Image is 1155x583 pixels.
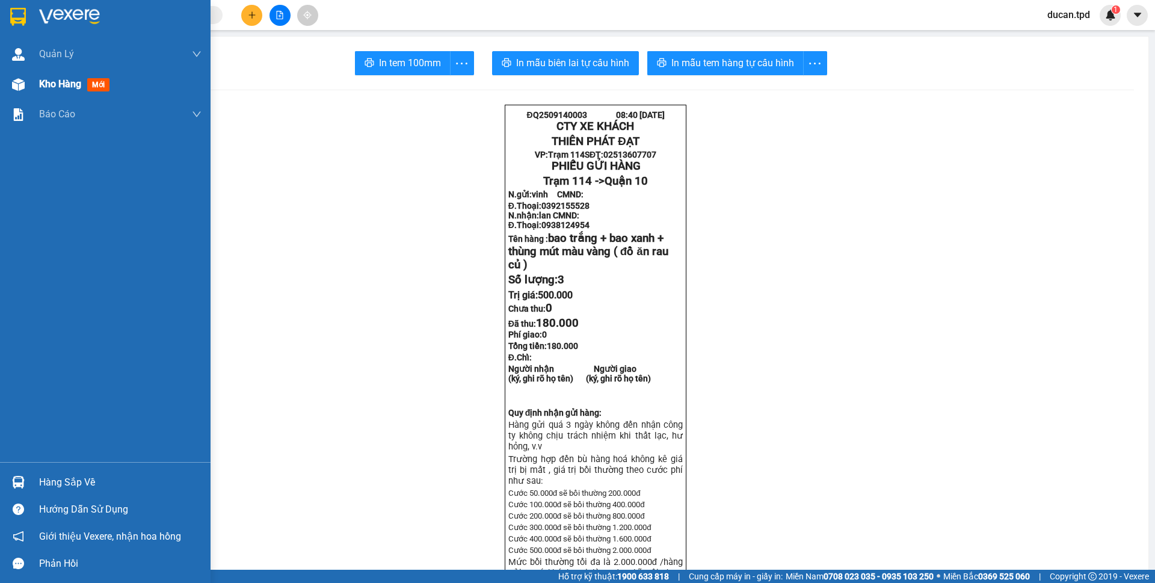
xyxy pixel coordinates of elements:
[111,5,132,15] span: 08:40
[355,51,451,75] button: printerIn tem 100mm
[508,419,683,452] span: Hàng gửi quá 3 ngày không đến nhận công ty không chịu trách nhiệm khi thất lạc, hư hỏn...
[297,5,318,26] button: aim
[508,304,552,313] strong: Chưa thu:
[546,301,552,315] span: 0
[508,546,651,555] span: Cước 500.000đ sẽ bồi thường 2.000.000đ
[1088,572,1097,581] span: copyright
[508,273,564,286] span: Số lượng:
[508,408,602,418] strong: Quy định nhận gửi hàng:
[492,51,639,75] button: printerIn mẫu biên lai tự cấu hình
[21,5,81,15] span: ĐQ2509140003
[639,110,665,120] span: [DATE]
[508,289,573,301] span: Trị giá:
[379,55,441,70] span: In tem 100mm
[526,110,587,120] span: ĐQ2509140003
[502,58,511,69] span: printer
[508,341,578,351] span: Tổng tiền:
[276,11,284,19] span: file-add
[241,5,262,26] button: plus
[535,150,656,159] strong: VP: SĐT:
[248,11,256,19] span: plus
[508,319,579,329] strong: Đã thu:
[365,58,374,69] span: printer
[541,220,590,230] span: 0938124954
[508,220,590,230] strong: Đ.Thoại:
[29,45,151,55] strong: VP: SĐT:
[192,49,202,59] span: down
[978,572,1030,581] strong: 0369 525 060
[508,190,584,199] strong: N.gửi:
[12,476,25,489] img: warehouse-icon
[647,51,804,75] button: printerIn mẫu tem hàng tự cấu hình
[1039,570,1041,583] span: |
[605,174,648,188] span: Quận 10
[508,374,651,383] strong: (ký, ghi rõ họ tên) (ký, ghi rõ họ tên)
[39,46,74,61] span: Quản Lý
[516,55,629,70] span: In mẫu biên lai tự cấu hình
[536,316,579,330] span: 180.000
[541,201,590,211] span: 0392155528
[547,341,578,351] span: 180.000
[39,501,202,519] div: Hướng dẫn sử dụng
[508,364,636,374] strong: Người nhận Người giao
[46,30,134,43] strong: THIÊN PHÁT ĐẠT
[52,15,129,28] strong: CTY XE KHÁCH
[99,70,143,83] span: Quận 10
[1105,10,1116,20] img: icon-new-feature
[689,570,783,583] span: Cung cấp máy in - giấy in:
[556,120,634,133] strong: CTY XE KHÁCH
[192,110,202,119] span: down
[13,558,24,569] span: message
[13,504,24,515] span: question-circle
[4,85,79,94] strong: N.gửi:
[47,55,136,68] span: PHIẾU GỬI HÀNG
[558,273,564,286] span: 3
[450,51,474,75] button: more
[552,159,641,173] span: PHIẾU GỬI HÀNG
[12,108,25,121] img: solution-icon
[508,454,683,486] span: Trường hợp đền bù hàng hoá không kê giá trị bị mất , giá trị bồi thường theo cước phí như sau:
[269,5,291,26] button: file-add
[803,51,827,75] button: more
[617,572,669,581] strong: 1900 633 818
[616,110,638,120] span: 08:40
[43,45,79,55] span: Trạm 114
[1038,7,1100,22] span: ducan.tpd
[39,78,81,90] span: Kho hàng
[603,150,656,159] span: 02513607707
[552,135,639,148] strong: THIÊN PHÁT ĐẠT
[134,5,159,15] span: [DATE]
[542,330,547,339] span: 0
[543,174,648,188] span: Trạm 114 ->
[87,78,109,91] span: mới
[39,106,75,122] span: Báo cáo
[657,58,667,69] span: printer
[532,190,584,199] span: vinh CMND:
[1113,5,1118,14] span: 1
[508,523,651,532] span: Cước 300.000đ sẽ bồi thường 1.200.000đ
[27,85,79,94] span: vinh CMND:
[508,211,579,220] strong: N.nhận:
[303,11,312,19] span: aim
[508,511,645,520] span: Cước 200.000đ sẽ bồi thường 800.000đ
[538,289,573,301] span: 500.000
[943,570,1030,583] span: Miền Bắc
[786,570,934,583] span: Miền Nam
[98,45,151,55] span: 02513607707
[1112,5,1120,14] sup: 1
[508,201,590,211] strong: Đ.Thoại:
[937,574,940,579] span: ⚪️
[39,529,181,544] span: Giới thiệu Vexere, nhận hoa hồng
[548,150,585,159] span: Trạm 114
[558,570,669,583] span: Hỗ trợ kỹ thuật:
[508,534,651,543] span: Cước 400.000đ sẽ bồi thường 1.600.000đ
[38,70,143,83] span: Trạm 114 ->
[39,473,202,492] div: Hàng sắp về
[539,211,579,220] span: lan CMND:
[13,531,24,542] span: notification
[678,570,680,583] span: |
[10,8,26,26] img: logo-vxr
[508,234,668,270] strong: Tên hàng :
[12,78,25,91] img: warehouse-icon
[39,555,202,573] div: Phản hồi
